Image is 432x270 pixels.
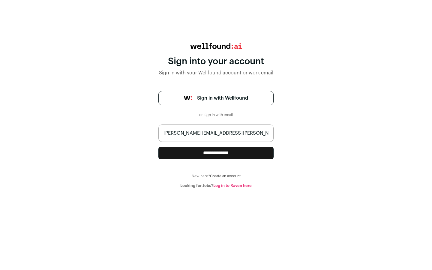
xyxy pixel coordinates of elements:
div: Sign in with your Wellfound account or work email [158,69,274,76]
div: Sign into your account [158,56,274,67]
a: Create an account [210,174,241,178]
div: or sign in with email [197,112,235,117]
a: Sign in with Wellfound [158,91,274,105]
img: wellfound:ai [190,43,242,49]
div: New here? [158,174,274,178]
input: name@work-email.com [158,124,274,142]
a: Log in to Raven here [213,184,252,187]
div: Looking for Jobs? [158,183,274,188]
span: Sign in with Wellfound [197,94,248,102]
img: wellfound-symbol-flush-black-fb3c872781a75f747ccb3a119075da62bfe97bd399995f84a933054e44a575c4.png [184,96,192,100]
